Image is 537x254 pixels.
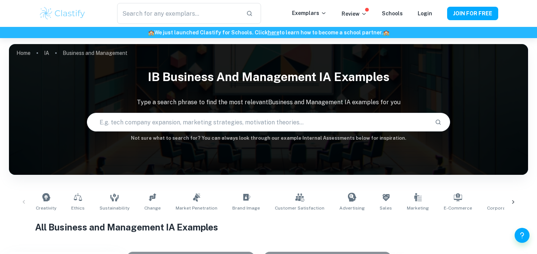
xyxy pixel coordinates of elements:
[487,205,537,211] span: Corporate Profitability
[432,116,445,128] button: Search
[292,9,327,17] p: Exemplars
[383,30,389,35] span: 🏫
[144,205,161,211] span: Change
[71,205,85,211] span: Ethics
[407,205,429,211] span: Marketing
[63,49,128,57] p: Business and Management
[418,10,432,16] a: Login
[515,228,530,243] button: Help and Feedback
[342,10,367,18] p: Review
[275,205,324,211] span: Customer Satisfaction
[176,205,217,211] span: Market Penetration
[268,30,279,35] a: here
[35,220,502,234] h1: All Business and Management IA Examples
[382,10,403,16] a: Schools
[44,48,49,58] a: IA
[339,205,365,211] span: Advertising
[117,3,240,24] input: Search for any exemplars...
[9,65,528,89] h1: IB Business and Management IA examples
[100,205,129,211] span: Sustainability
[9,98,528,107] p: Type a search phrase to find the most relevant Business and Management IA examples for you
[232,205,260,211] span: Brand Image
[148,30,154,35] span: 🏫
[9,134,528,142] h6: Not sure what to search for? You can always look through our example Internal Assessments below f...
[16,48,31,58] a: Home
[447,7,498,20] button: JOIN FOR FREE
[36,205,56,211] span: Creativity
[444,205,472,211] span: E-commerce
[87,112,429,133] input: E.g. tech company expansion, marketing strategies, motivation theories...
[1,28,536,37] h6: We just launched Clastify for Schools. Click to learn how to become a school partner.
[380,205,392,211] span: Sales
[39,6,86,21] img: Clastify logo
